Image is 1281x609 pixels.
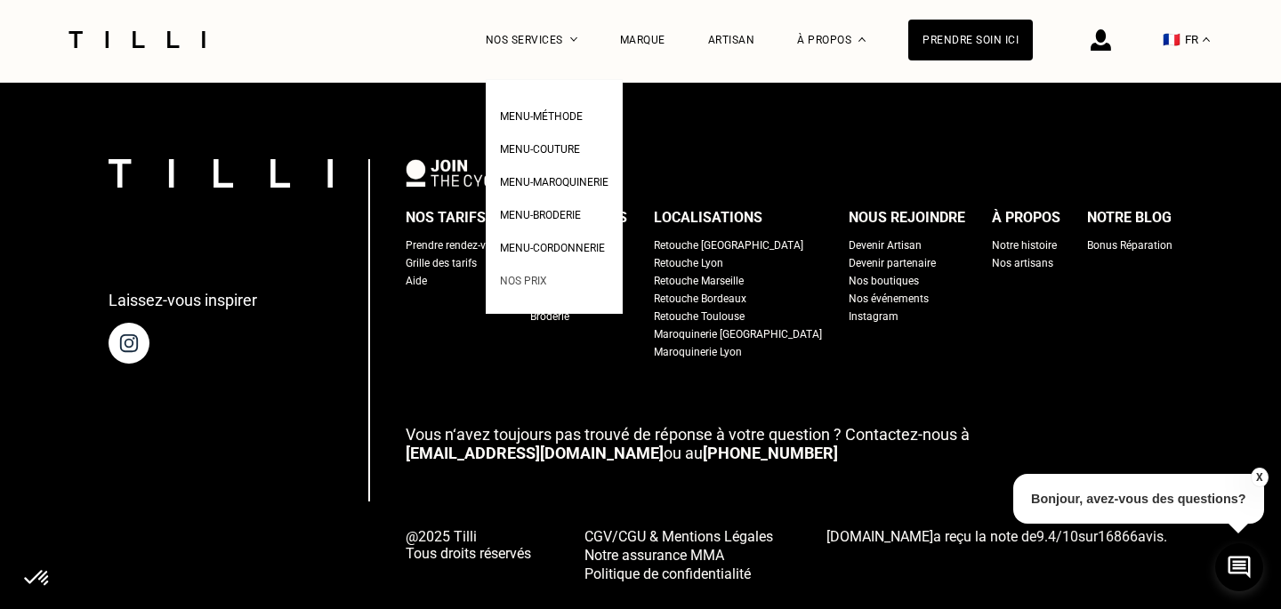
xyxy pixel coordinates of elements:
span: [DOMAIN_NAME] [826,528,933,545]
span: Menu-méthode [500,110,583,123]
a: Retouche Toulouse [654,308,745,325]
div: Nous rejoindre [849,204,965,231]
span: 🇫🇷 [1163,31,1180,48]
a: Retouche [GEOGRAPHIC_DATA] [654,236,803,254]
a: Nos boutiques [849,272,919,290]
a: Nos prix [500,269,547,288]
a: Menu-maroquinerie [500,171,608,189]
a: Instagram [849,308,898,325]
a: Devenir partenaire [849,254,936,272]
p: Bonjour, avez-vous des questions? [1013,474,1264,524]
a: Grille des tarifs [406,254,477,272]
img: icône connexion [1091,29,1111,51]
a: Prendre rendez-vous [406,236,504,254]
span: Politique de confidentialité [584,565,751,582]
span: a reçu la note de sur avis. [826,528,1167,545]
a: Marque [620,34,665,46]
a: Artisan [708,34,755,46]
span: Menu-maroquinerie [500,176,608,188]
a: Bonus Réparation [1087,236,1172,254]
a: [PHONE_NUMBER] [703,444,838,462]
a: Broderie [530,308,569,325]
span: @2025 Tilli [406,528,531,545]
div: Notre blog [1087,204,1172,231]
a: Aide [406,272,427,290]
a: Nos artisans [992,254,1053,272]
span: CGV/CGU & Mentions Légales [584,528,773,545]
a: Prendre soin ici [908,20,1033,60]
a: Devenir Artisan [849,236,922,254]
a: Politique de confidentialité [584,564,773,582]
a: Retouche Bordeaux [654,290,746,308]
a: Maroquinerie [GEOGRAPHIC_DATA] [654,325,822,343]
button: X [1250,468,1268,487]
a: Menu-couture [500,138,580,156]
span: Tous droits réservés [406,545,531,562]
a: Nos événements [849,290,929,308]
a: Retouche Marseille [654,272,744,290]
img: Logo du service de couturière Tilli [62,31,212,48]
img: Menu déroulant à propos [858,37,866,42]
span: Menu-broderie [500,209,581,221]
div: À propos [992,204,1060,231]
img: page instagram de Tilli une retoucherie à domicile [109,323,149,364]
a: CGV/CGU & Mentions Légales [584,526,773,545]
a: Menu-méthode [500,105,583,124]
span: Vous n‘avez toujours pas trouvé de réponse à votre question ? Contactez-nous à [406,425,970,444]
span: Menu-cordonnerie [500,242,605,254]
a: [EMAIL_ADDRESS][DOMAIN_NAME] [406,444,664,462]
a: Notre assurance MMA [584,545,773,564]
a: Retouche Lyon [654,254,723,272]
div: Localisations [654,204,762,231]
a: Notre histoire [992,236,1057,254]
p: ou au [406,425,1172,462]
p: Laissez-vous inspirer [109,291,257,309]
img: logo Join The Cycle [406,159,512,186]
span: Nos prix [500,275,547,287]
img: Menu déroulant [570,37,577,42]
a: Maroquinerie Lyon [654,343,742,361]
a: Menu-broderie [500,204,581,222]
a: Menu-cordonnerie [500,236,605,255]
img: menu déroulant [1203,37,1210,42]
span: Notre assurance MMA [584,547,724,564]
img: logo Tilli [109,159,333,187]
span: Menu-couture [500,143,580,156]
div: Nos tarifs [406,204,486,231]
